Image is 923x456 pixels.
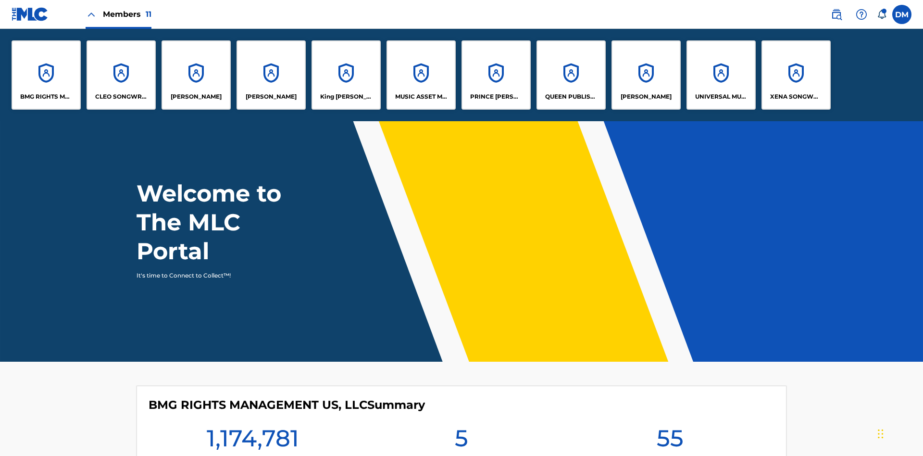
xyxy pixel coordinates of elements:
[470,92,523,101] p: PRINCE MCTESTERSON
[761,40,831,110] a: AccountsXENA SONGWRITER
[852,5,871,24] div: Help
[312,40,381,110] a: AccountsKing [PERSON_NAME]
[95,92,148,101] p: CLEO SONGWRITER
[686,40,756,110] a: AccountsUNIVERSAL MUSIC PUB GROUP
[611,40,681,110] a: Accounts[PERSON_NAME]
[878,419,884,448] div: Drag
[87,40,156,110] a: AccountsCLEO SONGWRITER
[20,92,73,101] p: BMG RIGHTS MANAGEMENT US, LLC
[12,7,49,21] img: MLC Logo
[12,40,81,110] a: AccountsBMG RIGHTS MANAGEMENT US, LLC
[320,92,373,101] p: King McTesterson
[146,10,151,19] span: 11
[246,92,297,101] p: EYAMA MCSINGER
[103,9,151,20] span: Members
[387,40,456,110] a: AccountsMUSIC ASSET MANAGEMENT (MAM)
[171,92,222,101] p: ELVIS COSTELLO
[237,40,306,110] a: Accounts[PERSON_NAME]
[621,92,672,101] p: RONALD MCTESTERSON
[856,9,867,20] img: help
[137,179,316,266] h1: Welcome to The MLC Portal
[86,9,97,20] img: Close
[162,40,231,110] a: Accounts[PERSON_NAME]
[545,92,598,101] p: QUEEN PUBLISHA
[149,398,425,412] h4: BMG RIGHTS MANAGEMENT US, LLC
[827,5,846,24] a: Public Search
[875,410,923,456] iframe: Chat Widget
[461,40,531,110] a: AccountsPRINCE [PERSON_NAME]
[695,92,748,101] p: UNIVERSAL MUSIC PUB GROUP
[892,5,911,24] div: User Menu
[770,92,823,101] p: XENA SONGWRITER
[137,271,303,280] p: It's time to Connect to Collect™!
[831,9,842,20] img: search
[395,92,448,101] p: MUSIC ASSET MANAGEMENT (MAM)
[536,40,606,110] a: AccountsQUEEN PUBLISHA
[877,10,886,19] div: Notifications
